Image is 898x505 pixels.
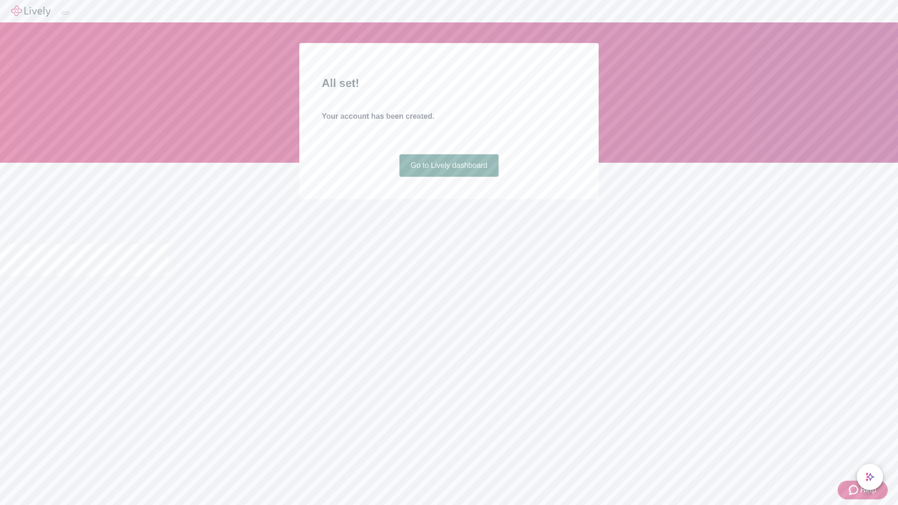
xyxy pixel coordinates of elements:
[62,12,69,14] button: Log out
[857,464,883,490] button: chat
[322,111,576,122] h4: Your account has been created.
[860,484,876,496] span: Help
[865,472,875,482] svg: Lively AI Assistant
[838,481,888,499] button: Zendesk support iconHelp
[399,154,499,177] a: Go to Lively dashboard
[849,484,860,496] svg: Zendesk support icon
[11,6,51,17] img: Lively
[322,75,576,92] h2: All set!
